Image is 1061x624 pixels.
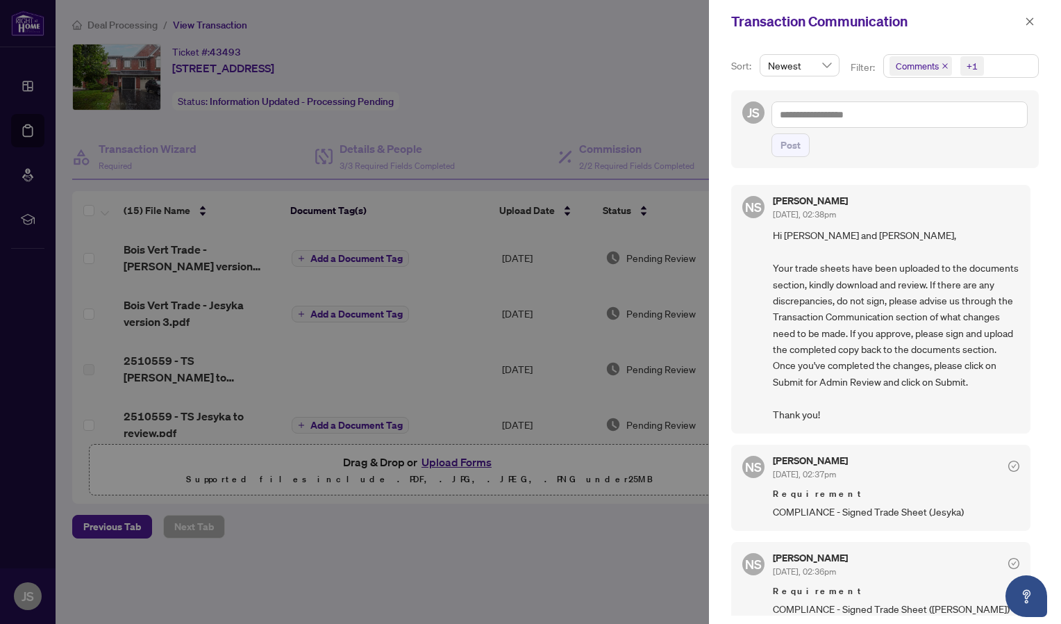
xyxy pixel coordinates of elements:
span: Comments [889,56,952,76]
h5: [PERSON_NAME] [773,553,848,563]
span: NS [745,555,762,574]
button: Open asap [1005,575,1047,617]
span: check-circle [1008,461,1019,472]
span: Hi [PERSON_NAME] and [PERSON_NAME], Your trade sheets have been uploaded to the documents section... [773,227,1019,422]
span: COMPLIANCE - Signed Trade Sheet (Jesyka) [773,504,1019,520]
div: Transaction Communication [731,11,1021,32]
span: close [942,63,949,69]
p: Sort: [731,58,754,74]
span: [DATE], 02:38pm [773,209,836,220]
span: NS [745,457,762,477]
p: Filter: [851,60,877,75]
span: NS [745,197,762,217]
span: close [1025,17,1035,26]
span: Newest [768,55,831,76]
div: +1 [967,59,978,73]
span: Comments [896,59,939,73]
h5: [PERSON_NAME] [773,196,848,206]
h5: [PERSON_NAME] [773,456,848,466]
span: COMPLIANCE - Signed Trade Sheet ([PERSON_NAME]) [773,601,1019,617]
span: Requirement [773,487,1019,501]
span: check-circle [1008,558,1019,569]
span: Requirement [773,584,1019,598]
button: Post [771,133,810,157]
span: JS [747,103,760,122]
span: [DATE], 02:37pm [773,469,836,479]
span: [DATE], 02:36pm [773,566,836,577]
